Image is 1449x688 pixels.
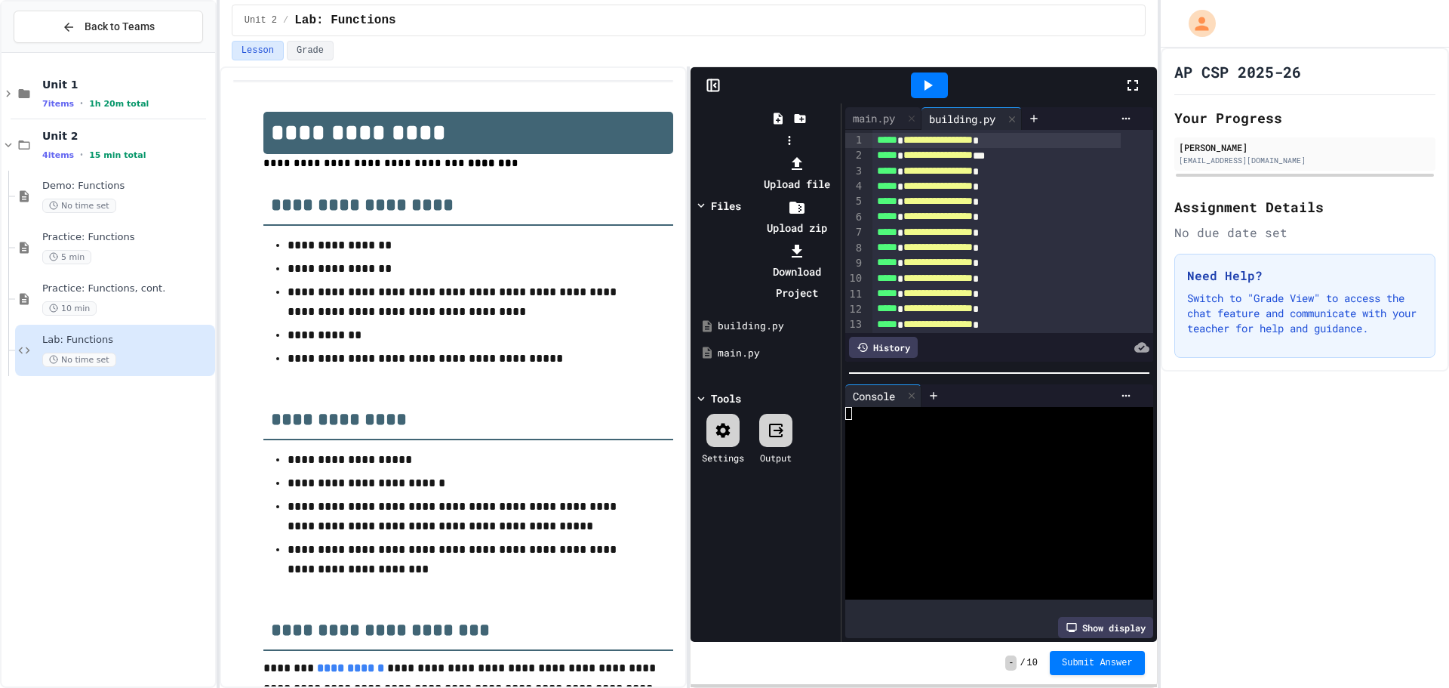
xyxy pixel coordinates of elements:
div: 6 [845,210,864,225]
span: Practice: Functions [42,231,212,244]
li: Upload zip [756,196,837,239]
span: 10 [1027,657,1038,669]
div: My Account [1173,6,1220,41]
div: building.py [921,107,1022,130]
div: 7 [845,225,864,240]
div: 2 [845,148,864,163]
div: Console [845,388,903,404]
span: Lab: Functions [42,334,212,347]
div: main.py [845,110,903,126]
div: main.py [718,346,835,361]
h2: Your Progress [1174,107,1435,128]
div: building.py [921,111,1003,127]
button: Back to Teams [14,11,203,43]
div: 5 [845,194,864,209]
div: 4 [845,179,864,194]
span: Back to Teams [85,19,155,35]
button: Lesson [232,41,284,60]
span: Unit 2 [42,129,212,143]
div: 1 [845,133,864,148]
span: 7 items [42,99,74,109]
div: Show display [1058,617,1153,638]
div: Files [711,198,741,214]
span: • [80,97,83,110]
p: Switch to "Grade View" to access the chat feature and communicate with your teacher for help and ... [1187,291,1423,336]
span: 1h 20m total [89,99,149,109]
li: Download Project [756,240,837,304]
div: [PERSON_NAME] [1179,140,1431,154]
div: No due date set [1174,224,1435,242]
div: [EMAIL_ADDRESS][DOMAIN_NAME] [1179,155,1431,166]
button: Submit Answer [1050,651,1145,675]
span: No time set [42,353,116,367]
div: 8 [845,241,864,256]
div: 12 [845,302,864,317]
span: Unit 1 [42,78,212,91]
span: Lab: Functions [294,11,395,29]
span: 15 min total [89,150,146,160]
span: 10 min [42,301,97,316]
span: Demo: Functions [42,180,212,193]
div: main.py [845,107,921,130]
button: Grade [287,41,334,60]
div: Output [760,451,792,464]
div: building.py [718,319,835,334]
div: 10 [845,271,864,286]
span: Unit 2 [245,14,277,26]
span: / [283,14,288,26]
div: Settings [702,451,744,464]
div: 13 [845,317,864,332]
span: Submit Answer [1062,657,1133,669]
div: 11 [845,287,864,302]
h1: AP CSP 2025-26 [1174,61,1301,82]
h3: Need Help? [1187,267,1423,285]
div: History [849,337,918,358]
div: Tools [711,390,741,406]
span: 5 min [42,250,91,264]
div: Console [845,384,921,407]
h2: Assignment Details [1174,196,1435,218]
div: 9 [845,256,864,271]
span: • [80,149,83,161]
span: 4 items [42,150,74,160]
li: Upload file [756,153,837,195]
span: No time set [42,199,116,213]
span: Practice: Functions, cont. [42,282,212,295]
div: 3 [845,164,864,179]
span: / [1020,657,1025,669]
span: - [1005,656,1017,671]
